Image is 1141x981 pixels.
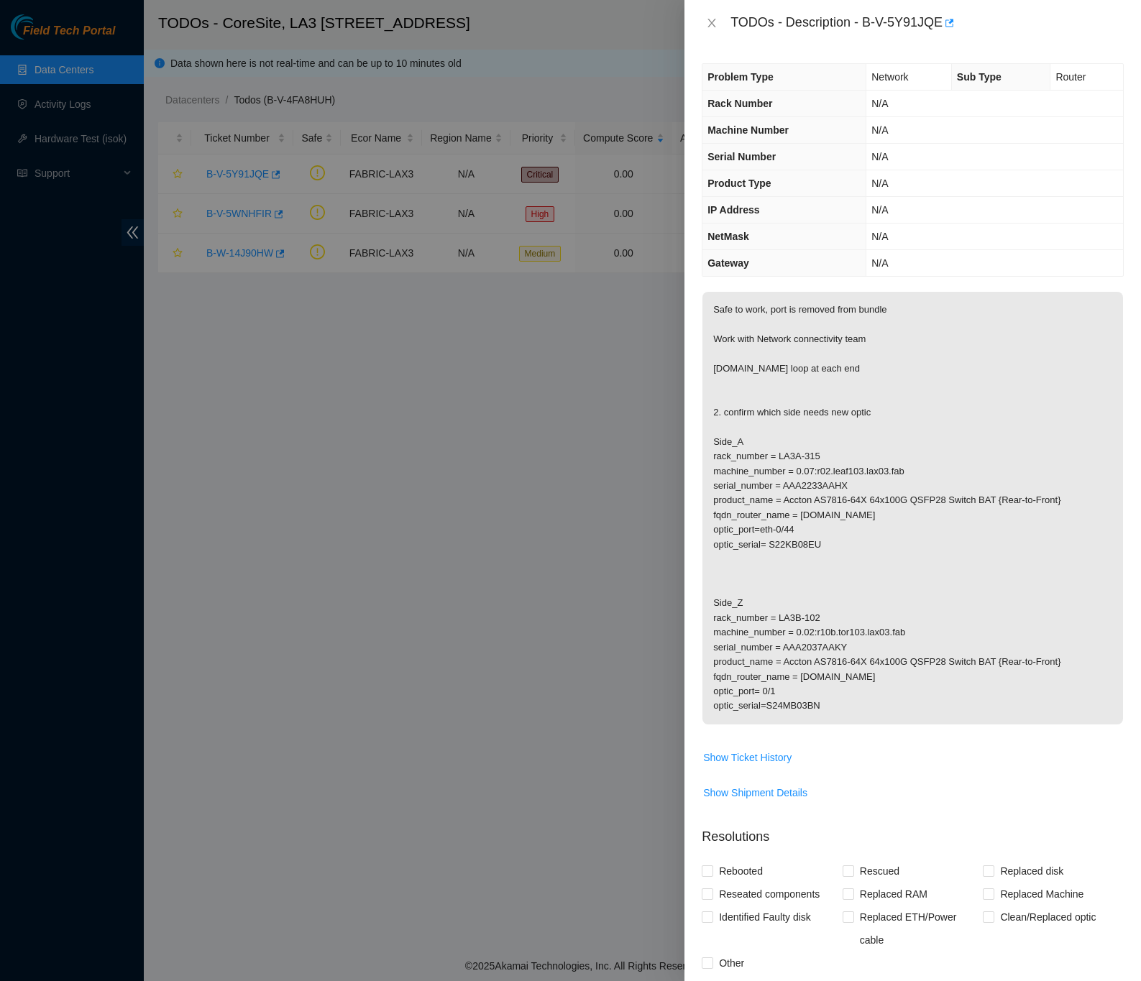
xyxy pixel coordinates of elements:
[702,17,722,30] button: Close
[871,124,888,136] span: N/A
[713,860,769,883] span: Rebooted
[871,231,888,242] span: N/A
[707,98,772,109] span: Rack Number
[994,883,1089,906] span: Replaced Machine
[702,781,808,804] button: Show Shipment Details
[871,204,888,216] span: N/A
[854,906,984,952] span: Replaced ETH/Power cable
[854,883,933,906] span: Replaced RAM
[713,906,817,929] span: Identified Faulty disk
[871,178,888,189] span: N/A
[707,231,749,242] span: NetMask
[707,151,776,162] span: Serial Number
[871,151,888,162] span: N/A
[871,98,888,109] span: N/A
[707,71,774,83] span: Problem Type
[1055,71,1086,83] span: Router
[713,883,825,906] span: Reseated components
[707,178,771,189] span: Product Type
[994,860,1069,883] span: Replaced disk
[713,952,750,975] span: Other
[707,124,789,136] span: Machine Number
[706,17,718,29] span: close
[703,785,807,801] span: Show Shipment Details
[702,816,1124,847] p: Resolutions
[707,257,749,269] span: Gateway
[871,71,908,83] span: Network
[730,11,1124,34] div: TODOs - Description - B-V-5Y91JQE
[957,71,1002,83] span: Sub Type
[702,292,1123,724] p: Safe to work, port is removed from bundle Work with Network connectivity team [DOMAIN_NAME] loop ...
[707,204,759,216] span: IP Address
[703,750,792,765] span: Show Ticket History
[702,746,792,769] button: Show Ticket History
[854,860,905,883] span: Rescued
[994,906,1101,929] span: Clean/Replaced optic
[871,257,888,269] span: N/A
